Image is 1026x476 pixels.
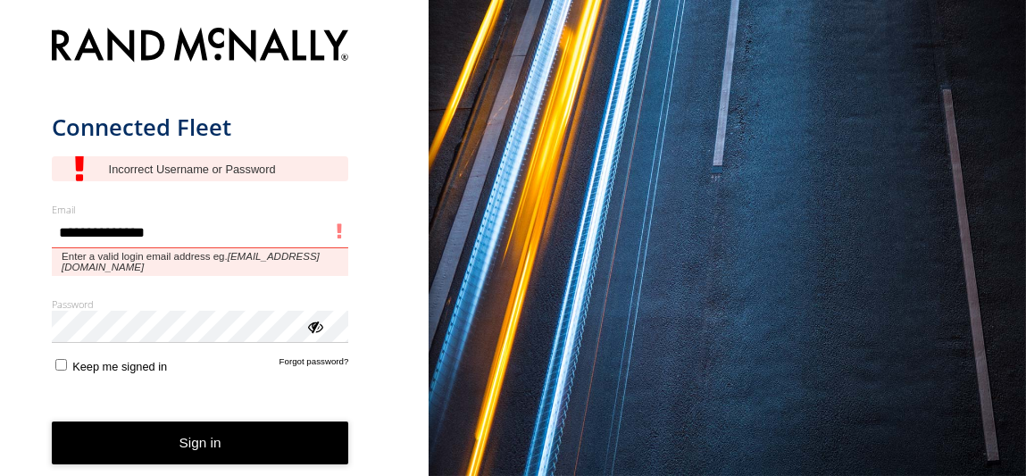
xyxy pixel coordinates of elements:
[52,248,349,276] span: Enter a valid login email address eg.
[72,360,167,373] span: Keep me signed in
[52,422,349,465] button: Sign in
[52,297,349,311] label: Password
[52,24,349,70] img: Rand McNally
[279,356,349,373] a: Forgot password?
[55,359,67,371] input: Keep me signed in
[52,203,349,216] label: Email
[305,317,323,335] div: ViewPassword
[62,251,320,272] em: [EMAIL_ADDRESS][DOMAIN_NAME]
[52,113,349,142] h1: Connected Fleet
